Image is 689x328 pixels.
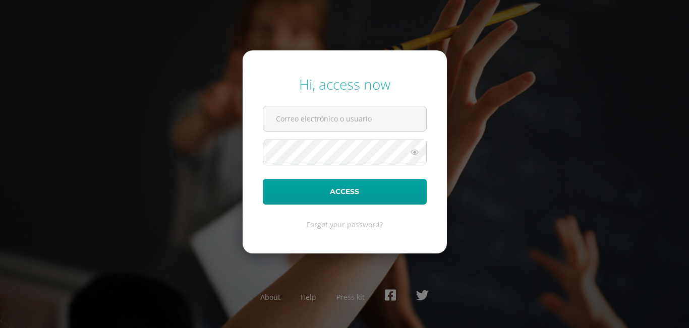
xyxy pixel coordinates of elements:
[263,75,427,94] div: Hi, access now
[301,292,316,302] a: Help
[336,292,365,302] a: Press kit
[260,292,280,302] a: About
[307,220,383,229] a: Forgot your password?
[263,106,426,131] input: Correo electrónico o usuario
[263,179,427,205] button: Access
